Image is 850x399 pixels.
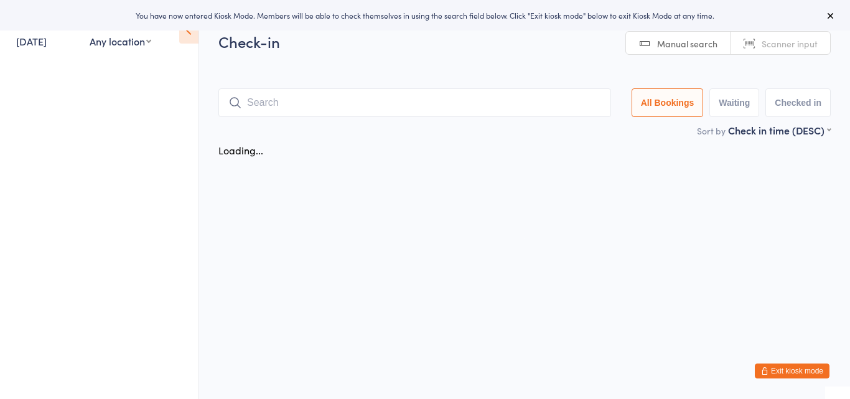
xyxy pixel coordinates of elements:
[728,123,831,137] div: Check in time (DESC)
[765,88,831,117] button: Checked in
[762,37,818,50] span: Scanner input
[218,143,263,157] div: Loading...
[218,31,831,52] h2: Check-in
[755,364,829,378] button: Exit kiosk mode
[90,34,151,48] div: Any location
[218,88,611,117] input: Search
[16,34,47,48] a: [DATE]
[20,10,830,21] div: You have now entered Kiosk Mode. Members will be able to check themselves in using the search fie...
[657,37,717,50] span: Manual search
[709,88,759,117] button: Waiting
[697,124,726,137] label: Sort by
[632,88,704,117] button: All Bookings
